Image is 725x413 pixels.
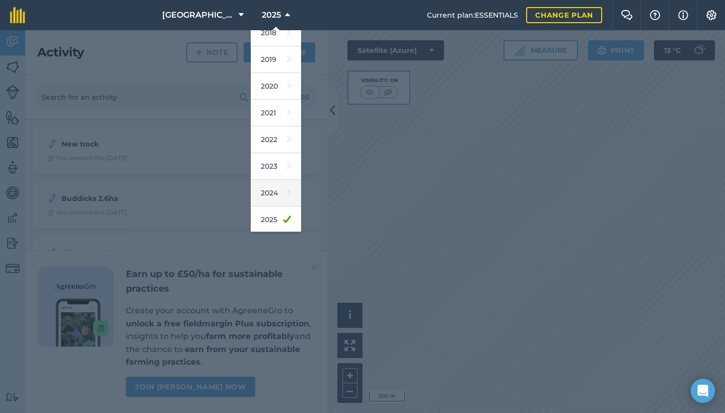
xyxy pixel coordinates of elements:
a: 2022 [251,126,301,153]
a: 2019 [251,46,301,73]
span: 2025 [262,9,281,21]
a: 2025 [251,206,301,233]
span: Current plan : ESSENTIALS [427,10,518,21]
img: Two speech bubbles overlapping with the left bubble in the forefront [621,10,633,20]
a: 2024 [251,180,301,206]
a: 2021 [251,100,301,126]
div: Open Intercom Messenger [691,379,715,403]
img: svg+xml;base64,PHN2ZyB4bWxucz0iaHR0cDovL3d3dy53My5vcmcvMjAwMC9zdmciIHdpZHRoPSIxNyIgaGVpZ2h0PSIxNy... [678,9,688,21]
a: Change plan [526,7,602,23]
a: 2023 [251,153,301,180]
a: 2020 [251,73,301,100]
img: A question mark icon [649,10,661,20]
img: A cog icon [705,10,717,20]
span: [GEOGRAPHIC_DATA] [162,9,235,21]
a: 2018 [251,20,301,46]
img: fieldmargin Logo [10,7,25,23]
